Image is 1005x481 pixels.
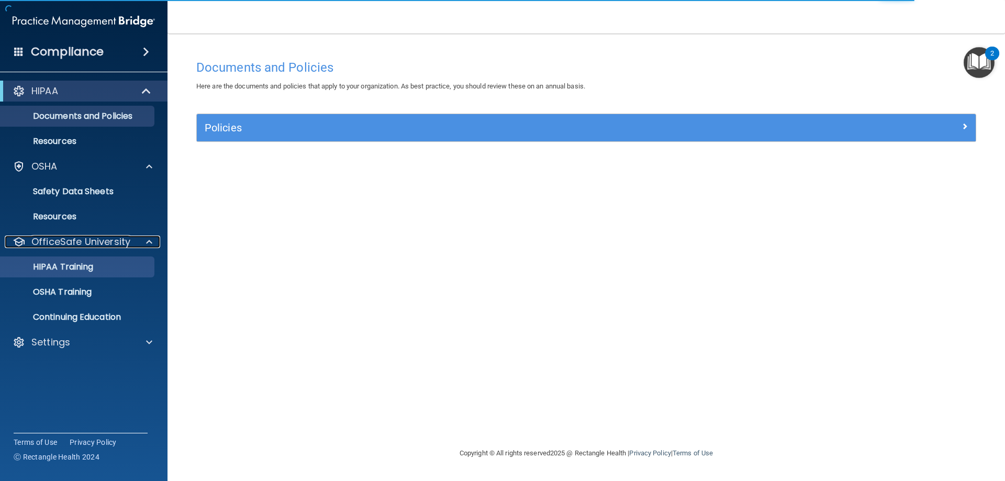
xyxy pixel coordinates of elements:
[673,449,713,457] a: Terms of Use
[13,336,152,349] a: Settings
[7,312,150,322] p: Continuing Education
[7,186,150,197] p: Safety Data Sheets
[205,122,773,133] h5: Policies
[7,262,93,272] p: HIPAA Training
[13,11,155,32] img: PMB logo
[31,336,70,349] p: Settings
[196,61,976,74] h4: Documents and Policies
[31,85,58,97] p: HIPAA
[70,437,117,448] a: Privacy Policy
[13,236,152,248] a: OfficeSafe University
[31,44,104,59] h4: Compliance
[196,82,585,90] span: Here are the documents and policies that apply to your organization. As best practice, you should...
[964,47,995,78] button: Open Resource Center, 2 new notifications
[31,236,130,248] p: OfficeSafe University
[13,160,152,173] a: OSHA
[13,85,152,97] a: HIPAA
[990,53,994,67] div: 2
[629,449,671,457] a: Privacy Policy
[7,136,150,147] p: Resources
[14,452,99,462] span: Ⓒ Rectangle Health 2024
[14,437,57,448] a: Terms of Use
[7,287,92,297] p: OSHA Training
[7,111,150,121] p: Documents and Policies
[31,160,58,173] p: OSHA
[7,211,150,222] p: Resources
[205,119,968,136] a: Policies
[395,437,777,470] div: Copyright © All rights reserved 2025 @ Rectangle Health | |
